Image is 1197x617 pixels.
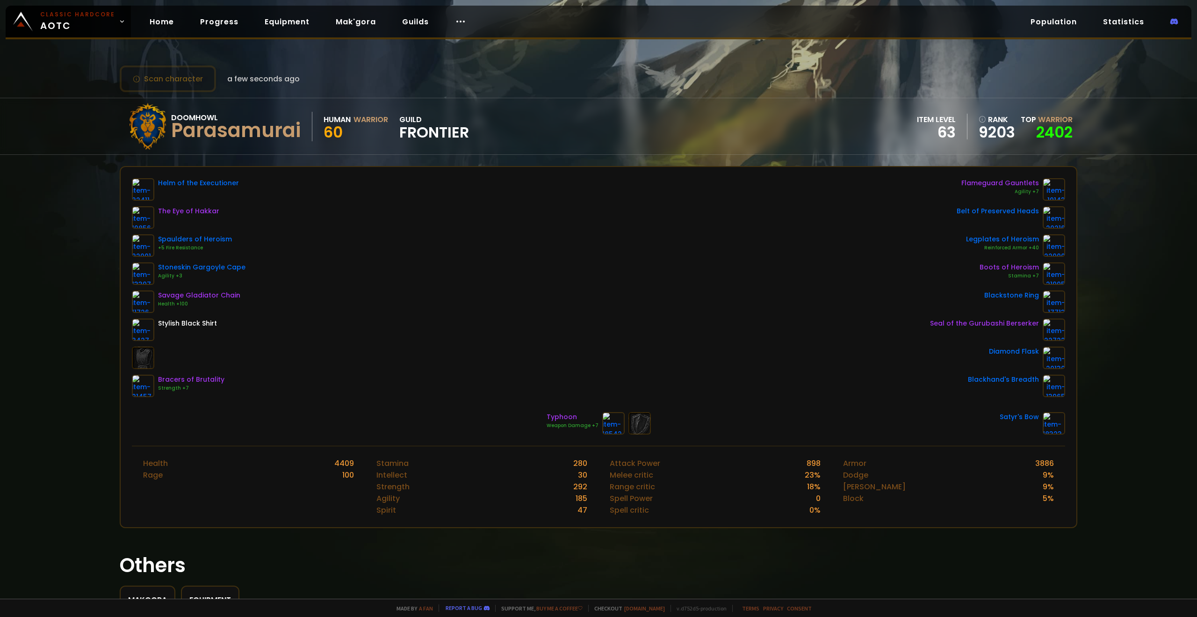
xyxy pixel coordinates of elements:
div: item level [917,114,956,125]
div: Agility [376,493,400,504]
div: Spell critic [610,504,649,516]
div: Diamond Flask [989,347,1039,356]
div: Spaulders of Heroism [158,234,232,244]
a: Equipment [257,12,317,31]
img: item-21995 [1043,262,1065,285]
a: [DOMAIN_NAME] [624,605,665,612]
div: Human [324,114,351,125]
img: item-13397 [132,262,154,285]
img: item-13965 [1043,375,1065,397]
a: a fan [419,605,433,612]
div: Warrior [353,114,388,125]
div: Typhoon [547,412,598,422]
div: guild [399,114,469,139]
div: Top [1021,114,1073,125]
img: item-18542 [602,412,625,435]
div: Spirit [376,504,396,516]
div: 280 [573,457,587,469]
span: v. d752d5 - production [671,605,727,612]
div: Equipment [189,594,231,606]
img: item-20130 [1043,347,1065,369]
img: item-22001 [132,234,154,257]
img: item-20216 [1043,206,1065,229]
div: [PERSON_NAME] [843,481,906,493]
img: item-22000 [1043,234,1065,257]
div: 23 % [805,469,821,481]
div: Boots of Heroism [980,262,1039,272]
div: Makgora [128,594,167,606]
span: Support me, [495,605,583,612]
div: Health [143,457,168,469]
div: 47 [577,504,587,516]
a: Terms [742,605,759,612]
span: AOTC [40,10,115,33]
div: Parasamurai [171,123,301,138]
span: Made by [391,605,433,612]
img: item-11726 [132,290,154,313]
div: Dodge [843,469,868,481]
h1: Others [120,551,1077,580]
div: Blackhand's Breadth [968,375,1039,385]
div: Stoneskin Gargoyle Cape [158,262,245,272]
div: Satyr's Bow [1000,412,1039,422]
div: Belt of Preserved Heads [957,206,1039,216]
div: rank [979,114,1015,125]
div: 100 [342,469,354,481]
div: +5 Fire Resistance [158,244,232,252]
div: Rage [143,469,163,481]
div: Stamina +7 [980,272,1039,280]
small: Classic Hardcore [40,10,115,19]
div: Bracers of Brutality [158,375,224,385]
div: Legplates of Heroism [966,234,1039,244]
div: Armor [843,457,866,469]
div: Spell Power [610,493,653,504]
div: Strength +7 [158,385,224,392]
img: item-17713 [1043,290,1065,313]
a: Report a bug [446,604,482,611]
div: 18 % [807,481,821,493]
img: item-22411 [132,178,154,201]
div: Strength [376,481,410,493]
a: 9203 [979,125,1015,139]
div: Range critic [610,481,655,493]
div: 63 [917,125,956,139]
span: 60 [324,122,343,143]
span: a few seconds ago [227,73,300,85]
a: Guilds [395,12,436,31]
div: Doomhowl [171,112,301,123]
div: Seal of the Gurubashi Berserker [930,319,1039,328]
div: 3886 [1035,457,1054,469]
div: Blackstone Ring [984,290,1039,300]
div: 5 % [1043,493,1054,504]
a: Mak'gora [328,12,383,31]
div: Reinforced Armor +40 [966,244,1039,252]
span: Frontier [399,125,469,139]
div: Block [843,493,864,504]
a: 2402 [1036,122,1073,143]
a: Consent [787,605,812,612]
img: item-3427 [132,319,154,341]
div: The Eye of Hakkar [158,206,219,216]
div: 30 [578,469,587,481]
div: 9 % [1043,469,1054,481]
div: 292 [573,481,587,493]
div: Health +100 [158,300,240,308]
div: Flameguard Gauntlets [961,178,1039,188]
img: item-18323 [1043,412,1065,435]
div: 9 % [1043,481,1054,493]
div: Helm of the Executioner [158,178,239,188]
div: Weapon Damage +7 [547,422,598,429]
button: Scan character [120,65,216,92]
div: Savage Gladiator Chain [158,290,240,300]
div: Stamina [376,457,409,469]
a: Progress [193,12,246,31]
div: Attack Power [610,457,660,469]
div: Stylish Black Shirt [158,319,217,328]
div: 898 [807,457,821,469]
div: Agility +7 [961,188,1039,196]
span: Warrior [1038,114,1073,125]
a: Statistics [1096,12,1152,31]
div: 4409 [334,457,354,469]
a: Buy me a coffee [536,605,583,612]
a: Home [142,12,181,31]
